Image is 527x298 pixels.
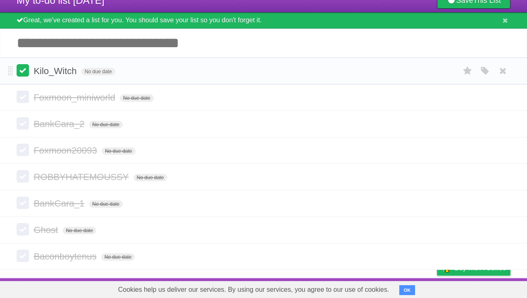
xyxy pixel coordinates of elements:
[17,250,29,262] label: Done
[34,198,86,209] span: BankCara_1
[17,223,29,236] label: Done
[101,253,135,261] span: No due date
[34,66,79,76] span: Kilo_Witch
[34,251,99,262] span: Baconboytenus
[458,280,510,296] a: Suggest a feature
[354,280,388,296] a: Developers
[89,121,123,128] span: No due date
[34,119,86,129] span: BankCara_2
[399,285,415,295] button: OK
[398,280,416,296] a: Terms
[102,147,135,155] span: No due date
[426,280,448,296] a: Privacy
[17,144,29,156] label: Done
[17,170,29,183] label: Done
[17,64,29,77] label: Done
[454,261,506,275] span: Buy me a coffee
[460,64,476,78] label: Star task
[110,281,398,298] span: Cookies help us deliver our services. By using our services, you agree to our use of cookies.
[81,68,115,75] span: No due date
[17,91,29,103] label: Done
[63,227,96,234] span: No due date
[327,280,344,296] a: About
[17,197,29,209] label: Done
[34,92,117,103] span: Foxmoon_miniworld
[17,117,29,130] label: Done
[34,145,99,156] span: Foxmoon20093
[34,225,60,235] span: Ghost
[120,94,153,102] span: No due date
[134,174,167,181] span: No due date
[34,172,131,182] span: ROBBYHATEMOUSSY
[89,200,123,208] span: No due date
